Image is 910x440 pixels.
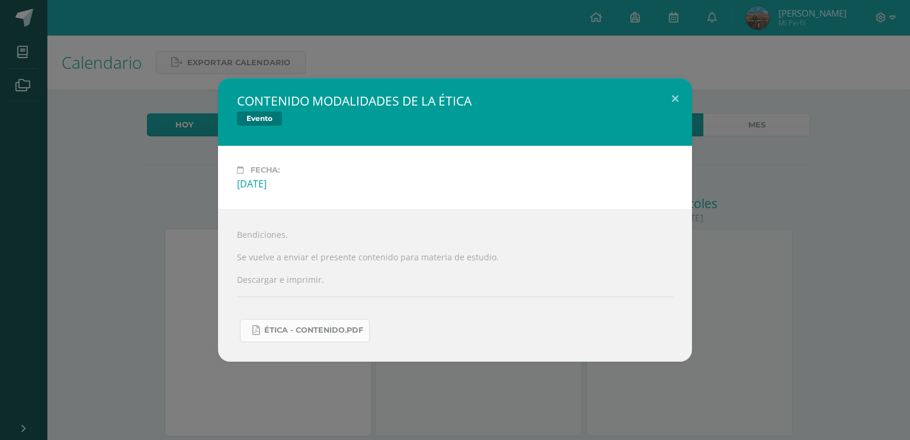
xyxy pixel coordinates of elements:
[237,177,673,190] div: [DATE]
[658,78,692,119] button: Close (Esc)
[218,209,692,361] div: Bendiciones. Se vuelve a enviar el presente contenido para materia de estudio. Descargar e imprimir.
[251,165,280,174] span: Fecha:
[237,111,282,126] span: Evento
[240,319,370,342] a: ÉTICA - CONTENIDO.pdf
[264,326,363,335] span: ÉTICA - CONTENIDO.pdf
[237,93,472,109] h2: CONTENIDO MODALIDADES DE LA ÉTICA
